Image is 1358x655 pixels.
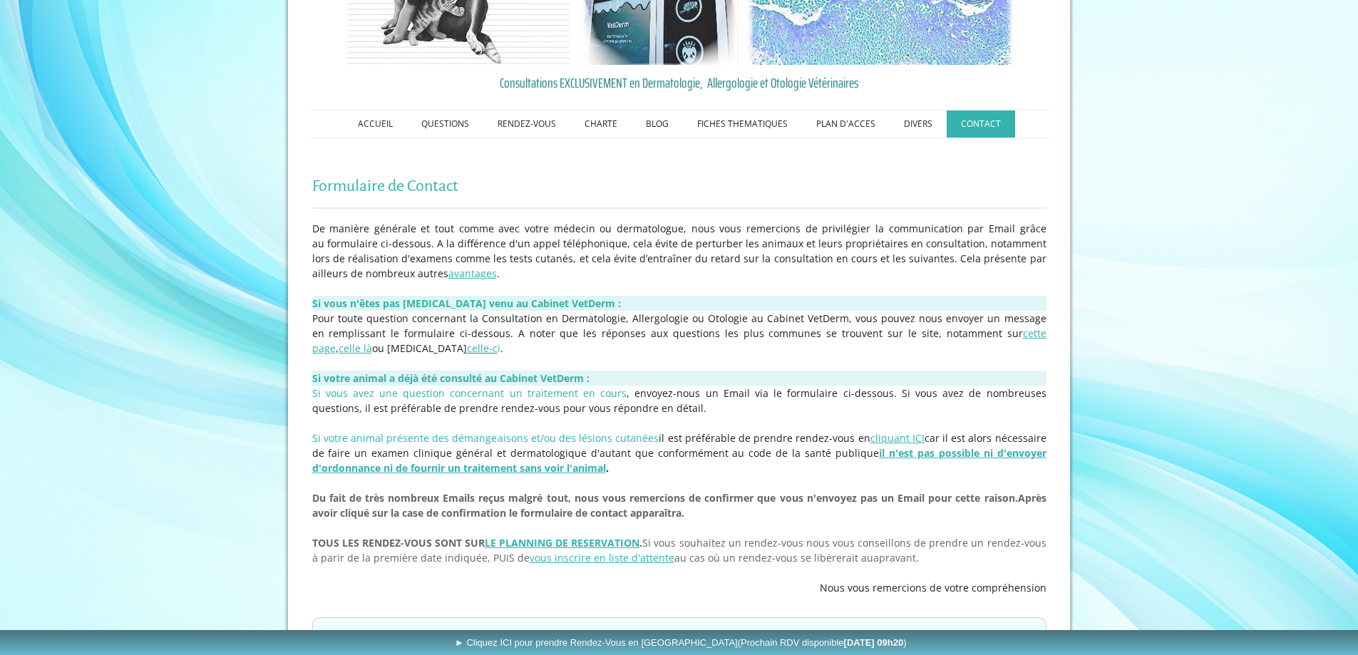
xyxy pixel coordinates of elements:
a: PLAN D'ACCES [802,110,890,138]
a: LE PLANNING DE RESERVATION [485,536,639,550]
a: il n'est pas possible ni d'envoyer d'ordonnance ni de fournir un traitement sans voir l'animal [312,446,1046,475]
span: Si votre animal présente des démangeaisons et/ou des lésions cutanées [312,431,659,445]
a: CONTACT [947,110,1015,138]
span: , envoyez-nous un Email via le formulaire ci-dessous. Si vous avez de nombreuses questions, il es... [312,386,1046,415]
a: cette page [312,326,1046,355]
span: Pour toute question concernant la Consultation en Dermatologie, Allergologie ou Otologie au Cabin... [312,311,1046,355]
strong: Si vous n'êtes pas [MEDICAL_DATA] venu au Cabinet VetDerm : [312,296,621,310]
a: ACCUEIL [344,110,407,138]
span: Du fait de très nombreux Emails reçus malgré tout, nous vous remercions de confirmer que vous n'e... [312,491,1018,505]
a: celle là [339,341,372,355]
strong: TOUS LES RENDEZ-VOUS SONT SUR . [312,536,643,550]
a: CHARTE [570,110,632,138]
a: avantages [448,267,497,280]
span: Nous vous remercions de votre compréhension [820,581,1046,594]
span: Si vous souhaitez un rendez-vous nous vous conseillons de prendre un rendez-vous à parir de la pr... [312,536,1046,564]
span: De manière générale et tout comme avec votre médecin ou dermatologue, nous vous remercions de pri... [312,222,1046,280]
span: Après avoir cliqué sur la case de confirmation le formulaire de contact apparaîtra. [312,491,1046,520]
span: i [498,341,500,355]
strong: Si votre animal a déjà été consulté au Cabinet VetDerm : [312,371,590,385]
span: il est préférable de prendre rendez-vous en car il est alors nécessaire de faire un examen cliniq... [312,431,1046,475]
a: vous inscrire en liste d'attente [530,551,674,564]
a: BLOG [632,110,683,138]
span: Si vous avez une question concernant un traitement en cours [312,386,627,400]
a: DIVERS [890,110,947,138]
b: [DATE] 09h20 [844,637,904,648]
a: Consultations EXCLUSIVEMENT en Dermatologie, Allergologie et Otologie Vétérinaires [312,72,1046,93]
a: RENDEZ-VOUS [483,110,570,138]
h1: Formulaire de Contact [312,177,1046,195]
span: (Prochain RDV disponible ) [738,637,907,648]
strong: . [312,446,1046,475]
a: FICHES THEMATIQUES [683,110,802,138]
span: ► Cliquez ICI pour prendre Rendez-Vous en [GEOGRAPHIC_DATA] [455,637,907,648]
a: cliquant ICI [870,431,925,445]
a: QUESTIONS [407,110,483,138]
a: celle-c [467,341,498,355]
